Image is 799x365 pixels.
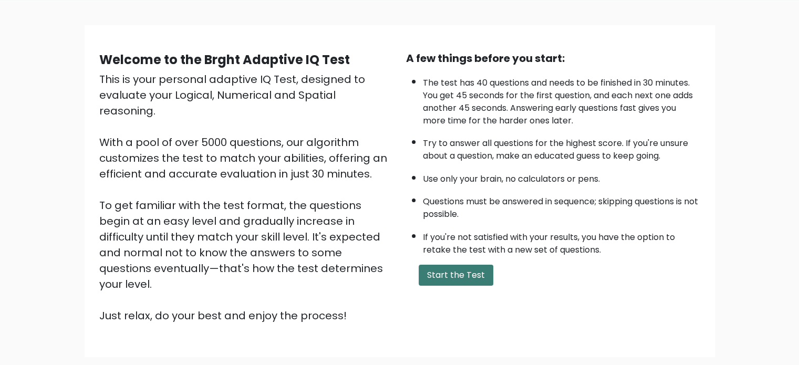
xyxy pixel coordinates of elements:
[99,71,393,324] div: This is your personal adaptive IQ Test, designed to evaluate your Logical, Numerical and Spatial ...
[423,226,700,256] li: If you're not satisfied with your results, you have the option to retake the test with a new set ...
[423,168,700,185] li: Use only your brain, no calculators or pens.
[99,51,350,68] b: Welcome to the Brght Adaptive IQ Test
[423,71,700,127] li: The test has 40 questions and needs to be finished in 30 minutes. You get 45 seconds for the firs...
[423,190,700,221] li: Questions must be answered in sequence; skipping questions is not possible.
[406,50,700,66] div: A few things before you start:
[419,265,493,286] button: Start the Test
[423,132,700,162] li: Try to answer all questions for the highest score. If you're unsure about a question, make an edu...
